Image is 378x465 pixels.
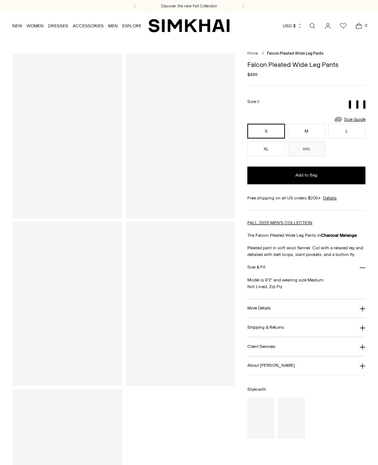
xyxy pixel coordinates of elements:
[247,337,365,356] button: Client Services
[247,51,258,56] a: Home
[295,172,317,178] span: Add to Bag
[278,398,305,439] a: Ernie Blouson Shirt Jacket
[257,99,260,104] span: S
[247,141,285,156] button: XL
[125,54,235,218] a: Falcon Pleated Wide Leg Pants
[12,18,22,34] a: NEW
[321,233,357,238] strong: Charcoal Melange
[247,325,284,330] h3: Shipping & Returns
[247,306,271,311] h3: More Details
[305,18,320,33] a: Open search modal
[247,258,365,277] button: Size & Fit
[328,124,365,139] button: L
[283,18,302,34] button: USD $
[288,124,325,139] button: M
[108,18,118,34] a: MEN
[247,387,365,392] h6: Style with
[288,141,325,156] button: XXL
[247,363,295,368] h3: About [PERSON_NAME]
[323,195,337,201] a: Details
[125,221,235,386] a: Falcon Pleated Wide Leg Pants
[148,18,230,33] a: SIMKHAI
[247,245,365,258] p: Pleated pant in soft wool flannel. Cut with a relaxed leg and detailed with belt loops, slant poc...
[13,54,122,218] a: Falcon Pleated Wide Leg Pants
[247,299,365,318] button: More Details
[247,51,365,57] nav: breadcrumbs
[161,3,217,9] a: Discover the new Fall Collection
[320,18,335,33] a: Go to the account page
[247,71,258,78] span: $495
[247,220,312,225] a: FALL 2025 MEN'S COLLECTION
[362,22,369,29] span: 0
[122,18,141,34] a: EXPLORE
[247,195,365,201] div: Free shipping on all US orders $200+
[247,61,365,68] h1: Falcon Pleated Wide Leg Pants
[247,167,365,184] button: Add to Bag
[336,18,351,33] a: Wishlist
[351,18,366,33] a: Open cart modal
[247,232,365,239] p: The Falcon Pleated Wide Leg Pants in
[334,114,365,124] a: Size Guide
[247,344,275,349] h3: Client Services
[73,18,104,34] a: ACCESSORIES
[247,356,365,375] button: About [PERSON_NAME]
[247,318,365,337] button: Shipping & Returns
[247,265,265,270] h3: Size & Fit
[247,98,260,105] label: Size:
[262,51,264,57] div: /
[247,277,365,290] p: Model is 6'2" and wearing size Medium Not Lined, Zip Fly
[247,124,285,139] button: S
[13,221,122,386] a: Falcon Pleated Wide Leg Pants
[27,18,44,34] a: WOMEN
[267,51,323,56] span: Falcon Pleated Wide Leg Pants
[247,398,275,439] a: Nathan Tee
[48,18,68,34] a: DRESSES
